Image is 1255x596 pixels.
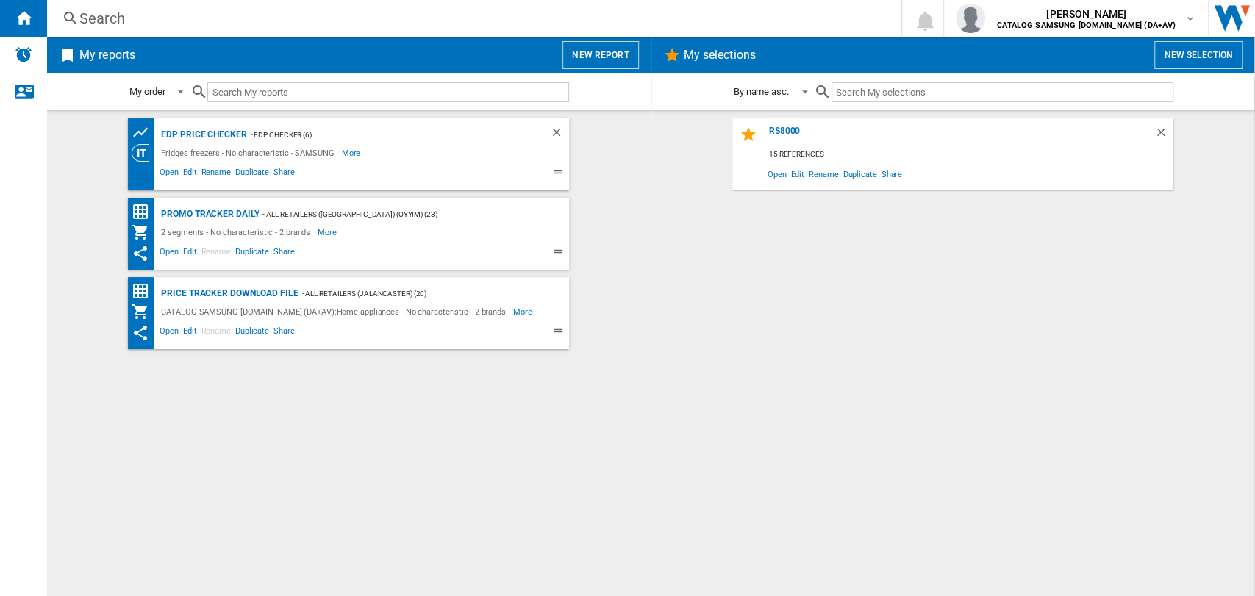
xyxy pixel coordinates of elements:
ng-md-icon: This report has been shared with you [132,245,149,262]
span: Share [271,245,297,262]
span: Edit [181,245,199,262]
span: Open [157,165,181,183]
div: Search [79,8,862,29]
span: Edit [788,164,807,184]
div: By name asc. [734,86,789,97]
input: Search My reports [207,82,569,102]
span: Edit [181,165,199,183]
input: Search My selections [832,82,1173,102]
span: Duplicate [233,245,271,262]
span: Duplicate [233,324,271,342]
ng-md-icon: This report has been shared with you [132,324,149,342]
div: My Assortment [132,223,157,241]
div: Product prices grid [132,123,157,142]
span: Rename [199,165,232,183]
div: RS8000 [765,126,1154,146]
img: profile.jpg [956,4,985,33]
div: Delete [1154,126,1173,146]
div: 2 segments - No characteristic - 2 brands [157,223,318,241]
div: Price Matrix [132,282,157,301]
span: Share [271,324,297,342]
div: - All Retailers (jalancaster) (20) [298,284,540,303]
div: Fridges freezers - No characteristic - SAMSUNG [157,144,341,162]
span: More [513,303,534,320]
span: More [342,144,363,162]
div: Category View [132,144,157,162]
span: [PERSON_NAME] [997,7,1176,21]
div: - edp checker (6) [247,126,521,144]
span: Duplicate [233,165,271,183]
div: Promo Tracker Daily [157,205,259,223]
div: My Assortment [132,303,157,320]
span: Open [765,164,789,184]
div: Price Matrix [132,203,157,221]
b: CATALOG SAMSUNG [DOMAIN_NAME] (DA+AV) [997,21,1176,30]
span: Rename [199,245,232,262]
div: edp price checker [157,126,246,144]
span: Open [157,245,181,262]
div: Price Tracker Download File [157,284,298,303]
span: Duplicate [840,164,879,184]
span: Share [879,164,904,184]
button: New report [562,41,638,69]
span: Rename [199,324,232,342]
span: More [318,223,339,241]
div: 15 references [765,146,1173,164]
span: Open [157,324,181,342]
button: New selection [1154,41,1243,69]
div: - All Retailers ([GEOGRAPHIC_DATA]) (oyyim) (23) [259,205,540,223]
div: My order [129,86,165,97]
h2: My reports [76,41,138,69]
div: CATALOG SAMSUNG [DOMAIN_NAME] (DA+AV):Home appliances - No characteristic - 2 brands [157,303,513,320]
h2: My selections [681,41,759,69]
span: Rename [807,164,840,184]
span: Share [271,165,297,183]
img: alerts-logo.svg [15,46,32,63]
div: Delete [550,126,569,144]
span: Edit [181,324,199,342]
